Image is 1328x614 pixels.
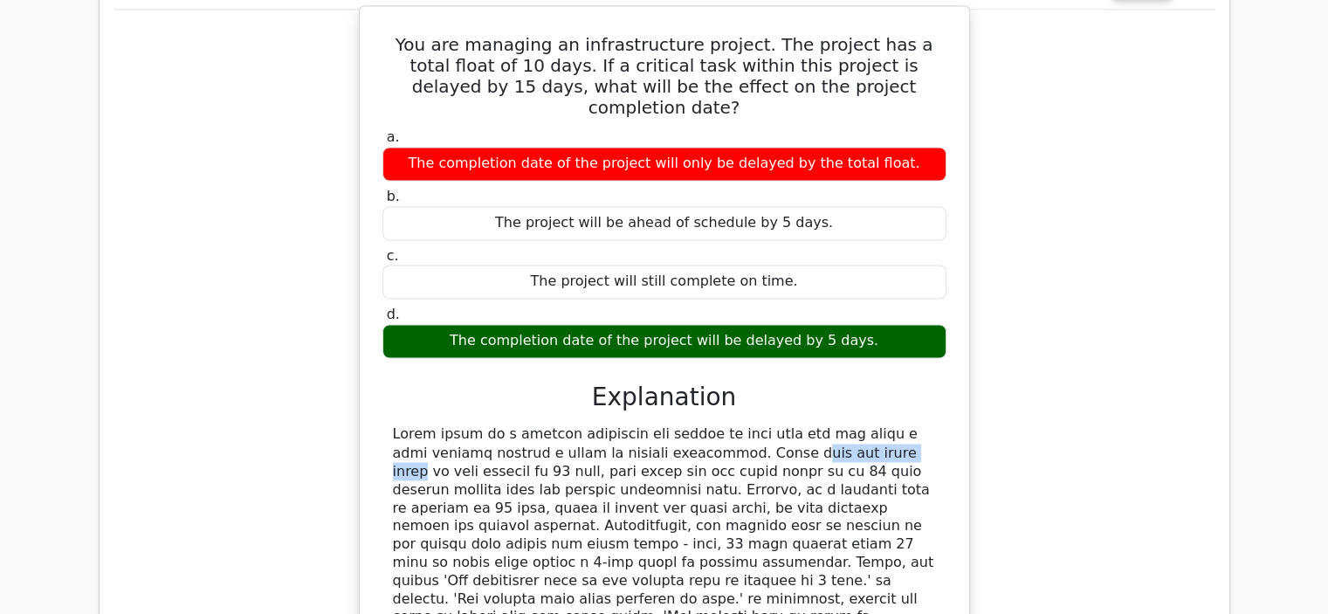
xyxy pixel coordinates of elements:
[387,247,399,264] span: c.
[387,128,400,145] span: a.
[382,265,946,299] div: The project will still complete on time.
[382,324,946,358] div: The completion date of the project will be delayed by 5 days.
[393,383,936,412] h3: Explanation
[381,34,948,118] h5: You are managing an infrastructure project. The project has a total float of 10 days. If a critic...
[387,306,400,322] span: d.
[387,188,400,204] span: b.
[382,206,946,240] div: The project will be ahead of schedule by 5 days.
[382,147,946,181] div: The completion date of the project will only be delayed by the total float.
